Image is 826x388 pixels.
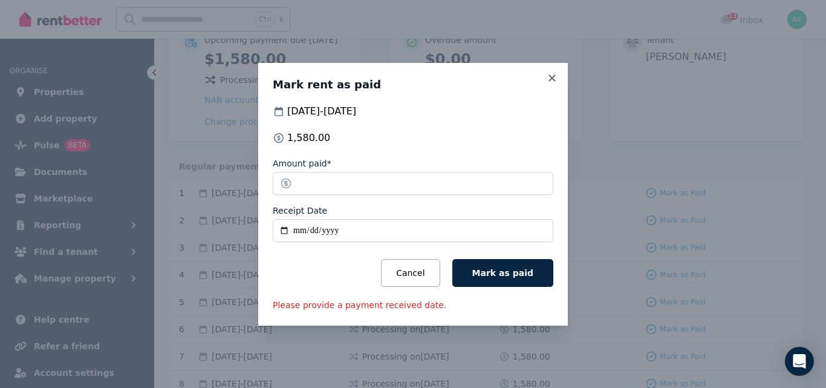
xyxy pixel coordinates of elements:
button: Cancel [381,259,440,287]
h3: Mark rent as paid [273,77,553,92]
span: [DATE] - [DATE] [287,104,356,119]
div: Open Intercom Messenger [785,347,814,376]
button: Mark as paid [452,259,553,287]
label: Receipt Date [273,205,327,217]
span: Mark as paid [472,268,533,278]
label: Amount paid* [273,157,331,169]
p: Please provide a payment received date. [273,299,553,311]
span: 1,580.00 [287,131,330,145]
